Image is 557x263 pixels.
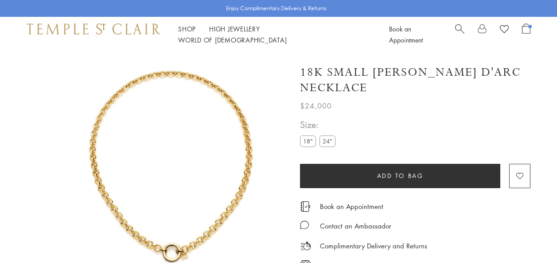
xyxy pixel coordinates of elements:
a: Search [455,23,464,46]
nav: Main navigation [178,23,369,46]
img: icon_delivery.svg [300,240,311,251]
span: $24,000 [300,100,332,112]
a: ShopShop [178,24,196,33]
a: View Wishlist [500,23,509,37]
a: Book an Appointment [389,24,423,44]
label: 24" [319,135,335,147]
button: Add to bag [300,164,500,188]
a: Open Shopping Bag [522,23,530,46]
img: MessageIcon-01_2.svg [300,220,309,229]
div: Contact an Ambassador [320,220,391,232]
p: Complimentary Delivery and Returns [320,240,427,251]
span: Add to bag [377,171,424,181]
p: Enjoy Complimentary Delivery & Returns [226,4,327,13]
span: Size: [300,117,339,132]
a: High JewelleryHigh Jewellery [209,24,260,33]
a: Book an Appointment [320,201,383,211]
label: 18" [300,135,316,147]
a: World of [DEMOGRAPHIC_DATA]World of [DEMOGRAPHIC_DATA] [178,35,287,44]
img: Temple St. Clair [27,23,160,34]
h1: 18K Small [PERSON_NAME] d'Arc Necklace [300,65,530,96]
img: icon_appointment.svg [300,201,311,212]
